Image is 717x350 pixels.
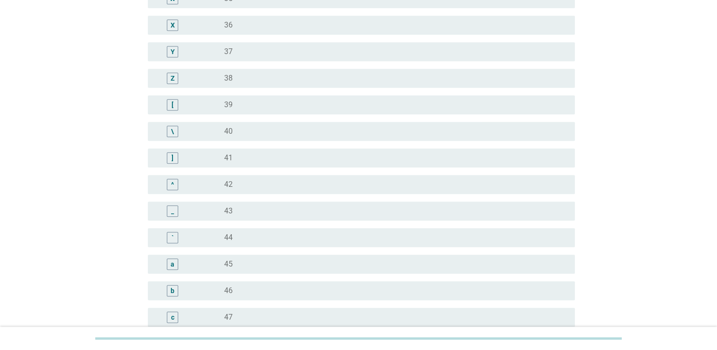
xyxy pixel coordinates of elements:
label: 47 [224,313,233,322]
div: ^ [171,179,174,189]
div: ] [172,153,173,163]
label: 44 [224,233,233,242]
div: Y [171,46,175,56]
div: Z [171,73,175,83]
label: 42 [224,180,233,189]
label: 45 [224,259,233,269]
div: c [171,312,174,322]
label: 37 [224,47,233,56]
label: 40 [224,127,233,136]
label: 39 [224,100,233,110]
label: 46 [224,286,233,295]
div: ` [172,232,174,242]
div: a [171,259,174,269]
div: X [171,20,175,30]
div: \ [171,126,174,136]
label: 38 [224,74,233,83]
div: b [171,286,174,295]
label: 43 [224,206,233,216]
div: [ [172,100,173,110]
div: _ [171,206,174,216]
label: 41 [224,153,233,163]
label: 36 [224,20,233,30]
